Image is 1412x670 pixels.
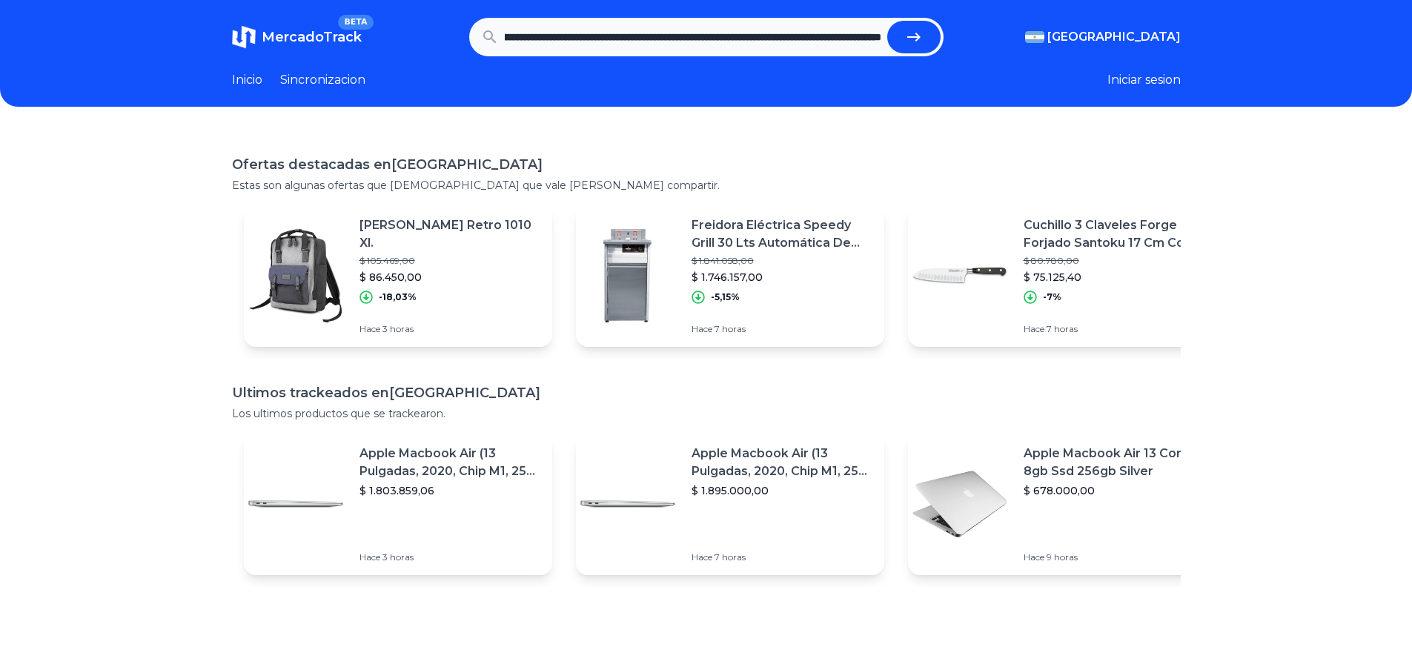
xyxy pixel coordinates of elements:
[908,224,1012,328] img: Featured image
[1024,551,1204,563] p: Hace 9 horas
[576,205,884,347] a: Featured imageFreidora Eléctrica Speedy Grill 30 Lts Automática De Pie$ 1.841.058,00$ 1.746.157,0...
[1107,71,1181,89] button: Iniciar sesion
[244,205,552,347] a: Featured image[PERSON_NAME] Retro 1010 Xl.$ 105.469,00$ 86.450,00-18,03%Hace 3 horas
[359,483,540,498] p: $ 1.803.859,06
[692,270,872,285] p: $ 1.746.157,00
[244,433,552,575] a: Featured imageApple Macbook Air (13 Pulgadas, 2020, Chip M1, 256 Gb De Ssd, 8 Gb De Ram) - Plata$...
[1024,445,1204,480] p: Apple Macbook Air 13 Core I5 8gb Ssd 256gb Silver
[1024,270,1204,285] p: $ 75.125,40
[359,255,540,267] p: $ 105.469,00
[359,551,540,563] p: Hace 3 horas
[232,406,1181,421] p: Los ultimos productos que se trackearon.
[1025,28,1181,46] button: [GEOGRAPHIC_DATA]
[1047,28,1181,46] span: [GEOGRAPHIC_DATA]
[232,382,1181,403] h1: Ultimos trackeados en [GEOGRAPHIC_DATA]
[379,291,417,303] p: -18,03%
[244,224,348,328] img: Featured image
[692,216,872,252] p: Freidora Eléctrica Speedy Grill 30 Lts Automática De Pie
[244,452,348,556] img: Featured image
[908,452,1012,556] img: Featured image
[1025,31,1044,43] img: Argentina
[359,270,540,285] p: $ 86.450,00
[692,483,872,498] p: $ 1.895.000,00
[576,452,680,556] img: Featured image
[711,291,740,303] p: -5,15%
[1024,323,1204,335] p: Hace 7 horas
[1024,483,1204,498] p: $ 678.000,00
[576,433,884,575] a: Featured imageApple Macbook Air (13 Pulgadas, 2020, Chip M1, 256 Gb De Ssd, 8 Gb De Ram) - Plata$...
[1024,255,1204,267] p: $ 80.780,00
[262,29,362,45] span: MercadoTrack
[359,216,540,252] p: [PERSON_NAME] Retro 1010 Xl.
[232,25,256,49] img: MercadoTrack
[692,445,872,480] p: Apple Macbook Air (13 Pulgadas, 2020, Chip M1, 256 Gb De Ssd, 8 Gb De Ram) - Plata
[1043,291,1061,303] p: -7%
[232,71,262,89] a: Inicio
[576,224,680,328] img: Featured image
[280,71,365,89] a: Sincronizacion
[908,205,1216,347] a: Featured imageCuchillo 3 Claveles Forge Forjado Santoku 17 Cm Cod 1565$ 80.780,00$ 75.125,40-7%Ha...
[232,25,362,49] a: MercadoTrackBETA
[338,15,373,30] span: BETA
[692,323,872,335] p: Hace 7 horas
[232,154,1181,175] h1: Ofertas destacadas en [GEOGRAPHIC_DATA]
[692,551,872,563] p: Hace 7 horas
[232,178,1181,193] p: Estas son algunas ofertas que [DEMOGRAPHIC_DATA] que vale [PERSON_NAME] compartir.
[692,255,872,267] p: $ 1.841.058,00
[1024,216,1204,252] p: Cuchillo 3 Claveles Forge Forjado Santoku 17 Cm Cod 1565
[359,323,540,335] p: Hace 3 horas
[359,445,540,480] p: Apple Macbook Air (13 Pulgadas, 2020, Chip M1, 256 Gb De Ssd, 8 Gb De Ram) - Plata
[908,433,1216,575] a: Featured imageApple Macbook Air 13 Core I5 8gb Ssd 256gb Silver$ 678.000,00Hace 9 horas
